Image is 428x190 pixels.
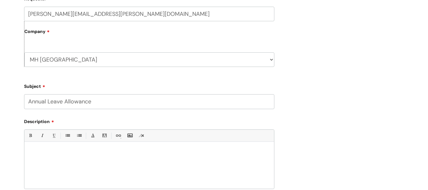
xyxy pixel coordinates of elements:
[24,7,274,21] input: Email
[50,132,58,140] a: Underline(Ctrl-U)
[89,132,97,140] a: Font Color
[24,117,274,124] label: Description
[126,132,134,140] a: Insert Image...
[24,27,274,41] label: Company
[63,132,71,140] a: • Unordered List (Ctrl-Shift-7)
[26,132,34,140] a: Bold (Ctrl-B)
[75,132,83,140] a: 1. Ordered List (Ctrl-Shift-8)
[24,82,274,89] label: Subject
[137,132,145,140] a: Remove formatting (Ctrl-\)
[114,132,122,140] a: Link
[100,132,108,140] a: Back Color
[38,132,46,140] a: Italic (Ctrl-I)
